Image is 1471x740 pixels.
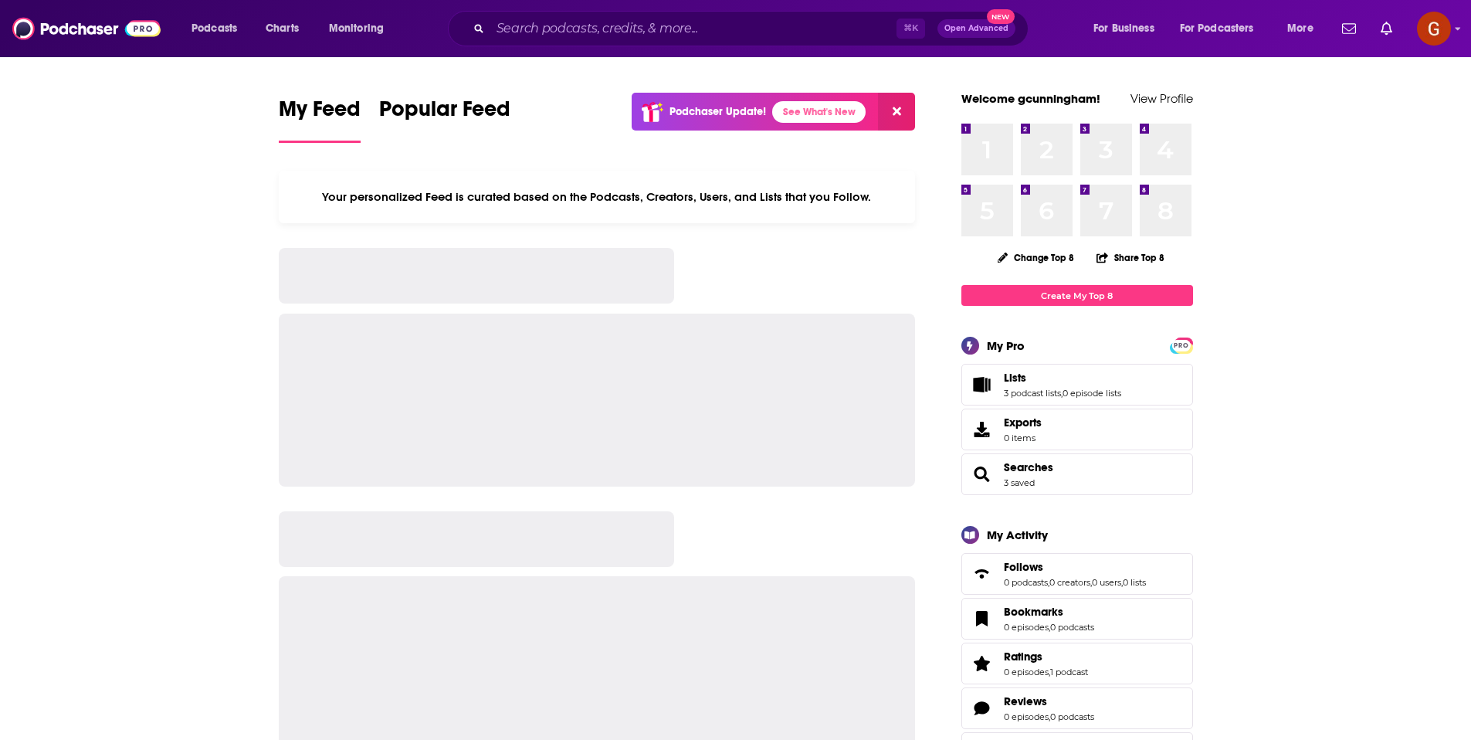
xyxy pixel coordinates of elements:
[937,19,1015,38] button: Open AdvancedNew
[1004,650,1088,664] a: Ratings
[1004,711,1049,722] a: 0 episodes
[1049,622,1050,633] span: ,
[490,16,896,41] input: Search podcasts, credits, & more...
[1093,18,1154,39] span: For Business
[1417,12,1451,46] button: Show profile menu
[1004,560,1043,574] span: Follows
[967,419,998,440] span: Exports
[987,528,1048,542] div: My Activity
[1050,711,1094,722] a: 0 podcasts
[1050,622,1094,633] a: 0 podcasts
[279,171,916,223] div: Your personalized Feed is curated based on the Podcasts, Creators, Users, and Lists that you Follow.
[1004,577,1048,588] a: 0 podcasts
[967,463,998,485] a: Searches
[669,105,766,118] p: Podchaser Update!
[1049,577,1090,588] a: 0 creators
[1004,416,1042,429] span: Exports
[1180,18,1254,39] span: For Podcasters
[961,643,1193,684] span: Ratings
[987,9,1015,24] span: New
[1172,340,1191,351] span: PRO
[1417,12,1451,46] span: Logged in as gcunningham
[987,338,1025,353] div: My Pro
[1050,667,1088,677] a: 1 podcast
[961,285,1193,306] a: Create My Top 8
[1374,15,1398,42] a: Show notifications dropdown
[967,698,998,719] a: Reviews
[967,653,998,674] a: Ratings
[12,14,161,43] img: Podchaser - Follow, Share and Rate Podcasts
[1090,577,1092,588] span: ,
[1004,460,1053,474] a: Searches
[772,101,866,123] a: See What's New
[1004,605,1063,619] span: Bookmarks
[329,18,384,39] span: Monitoring
[1049,667,1050,677] span: ,
[1004,560,1146,574] a: Follows
[967,608,998,630] a: Bookmarks
[279,96,361,143] a: My Feed
[1083,16,1174,41] button: open menu
[967,563,998,585] a: Follows
[379,96,510,131] span: Popular Feed
[379,96,510,143] a: Popular Feed
[967,374,998,395] a: Lists
[988,248,1084,267] button: Change Top 8
[1417,12,1451,46] img: User Profile
[1004,388,1061,399] a: 3 podcast lists
[1004,477,1035,488] a: 3 saved
[279,96,361,131] span: My Feed
[463,11,1043,46] div: Search podcasts, credits, & more...
[1061,388,1063,399] span: ,
[1004,622,1049,633] a: 0 episodes
[256,16,308,41] a: Charts
[1049,711,1050,722] span: ,
[1121,577,1123,588] span: ,
[1172,339,1191,351] a: PRO
[266,18,299,39] span: Charts
[1004,371,1121,385] a: Lists
[1092,577,1121,588] a: 0 users
[1096,243,1165,273] button: Share Top 8
[1130,91,1193,106] a: View Profile
[1004,371,1026,385] span: Lists
[1063,388,1121,399] a: 0 episode lists
[318,16,404,41] button: open menu
[1004,694,1094,708] a: Reviews
[181,16,257,41] button: open menu
[961,364,1193,406] span: Lists
[961,409,1193,450] a: Exports
[961,687,1193,729] span: Reviews
[1336,15,1362,42] a: Show notifications dropdown
[961,553,1193,595] span: Follows
[896,19,925,39] span: ⌘ K
[944,25,1008,32] span: Open Advanced
[1004,605,1094,619] a: Bookmarks
[1004,667,1049,677] a: 0 episodes
[961,453,1193,495] span: Searches
[1287,18,1313,39] span: More
[1170,16,1276,41] button: open menu
[1004,433,1042,443] span: 0 items
[1004,650,1042,664] span: Ratings
[1048,577,1049,588] span: ,
[1276,16,1333,41] button: open menu
[192,18,237,39] span: Podcasts
[961,91,1100,106] a: Welcome gcunningham!
[1123,577,1146,588] a: 0 lists
[1004,694,1047,708] span: Reviews
[961,598,1193,640] span: Bookmarks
